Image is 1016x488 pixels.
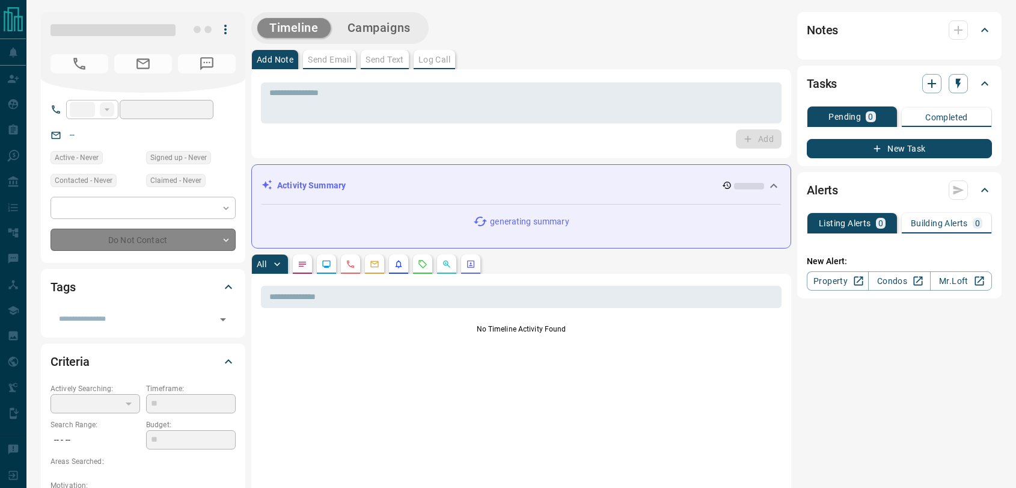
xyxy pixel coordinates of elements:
h2: Tasks [807,74,837,93]
svg: Lead Browsing Activity [322,259,331,269]
p: Completed [925,113,968,122]
span: No Email [114,54,172,73]
svg: Listing Alerts [394,259,403,269]
div: Criteria [50,347,236,376]
svg: Agent Actions [466,259,476,269]
span: Signed up - Never [150,152,207,164]
p: Budget: [146,419,236,430]
a: Condos [868,271,930,291]
svg: Opportunities [442,259,451,269]
p: Search Range: [50,419,140,430]
button: Timeline [257,18,331,38]
button: Campaigns [335,18,423,38]
p: Pending [828,113,861,121]
a: Property [807,271,869,291]
div: Notes [807,16,992,45]
span: No Number [178,54,236,73]
svg: Requests [418,259,427,269]
div: Tags [50,273,236,301]
p: Add Note [257,55,293,64]
span: No Number [50,54,108,73]
svg: Calls [346,259,355,269]
div: Tasks [807,69,992,98]
svg: Notes [298,259,307,269]
p: Activity Summary [277,179,346,192]
p: No Timeline Activity Found [261,324,782,335]
svg: Emails [370,259,379,269]
p: 0 [878,219,883,227]
span: Contacted - Never [55,175,112,187]
p: 0 [975,219,980,227]
p: All [257,260,266,268]
p: Timeframe: [146,383,236,394]
p: Actively Searching: [50,383,140,394]
div: Alerts [807,176,992,205]
p: Listing Alerts [819,219,871,227]
button: New Task [807,139,992,158]
p: New Alert: [807,255,992,268]
p: Areas Searched: [50,456,236,467]
span: Claimed - Never [150,175,201,187]
h2: Criteria [50,352,90,371]
p: generating summary [490,215,569,228]
a: Mr.Loft [930,271,992,291]
h2: Notes [807,20,838,40]
p: Building Alerts [911,219,968,227]
span: Active - Never [55,152,99,164]
h2: Tags [50,277,75,297]
button: Open [215,311,231,328]
p: 0 [868,113,873,121]
h2: Alerts [807,181,838,200]
div: Activity Summary [262,175,781,197]
div: Do Not Contact [50,229,236,251]
a: -- [70,130,75,140]
p: -- - -- [50,430,140,450]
